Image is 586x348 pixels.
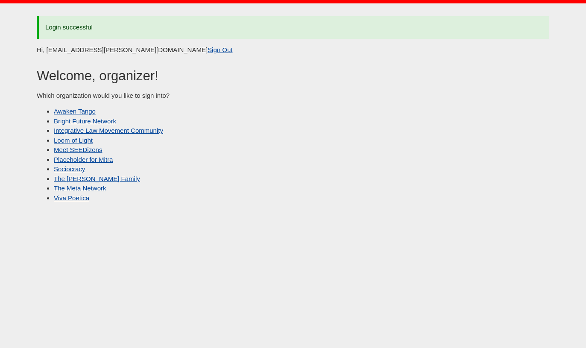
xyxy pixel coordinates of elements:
a: Sociocracy [54,165,85,173]
a: Viva Poetica [54,194,89,202]
a: Awaken Tango [54,108,96,115]
div: Login successful [37,16,549,39]
a: Meet SEEDizens [54,146,102,153]
a: The [PERSON_NAME] Family [54,175,140,182]
a: Integrative Law Movement Community [54,127,163,134]
p: Which organization would you like to sign into? [37,91,549,101]
h2: Welcome, organizer! [37,68,549,84]
a: Sign Out [208,46,232,53]
a: Bright Future Network [54,117,116,125]
a: Loom of Light [54,137,93,144]
p: Hi, [EMAIL_ADDRESS][PERSON_NAME][DOMAIN_NAME] [37,45,549,55]
a: The Meta Network [54,184,106,192]
a: Placeholder for Mitra [54,156,113,163]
